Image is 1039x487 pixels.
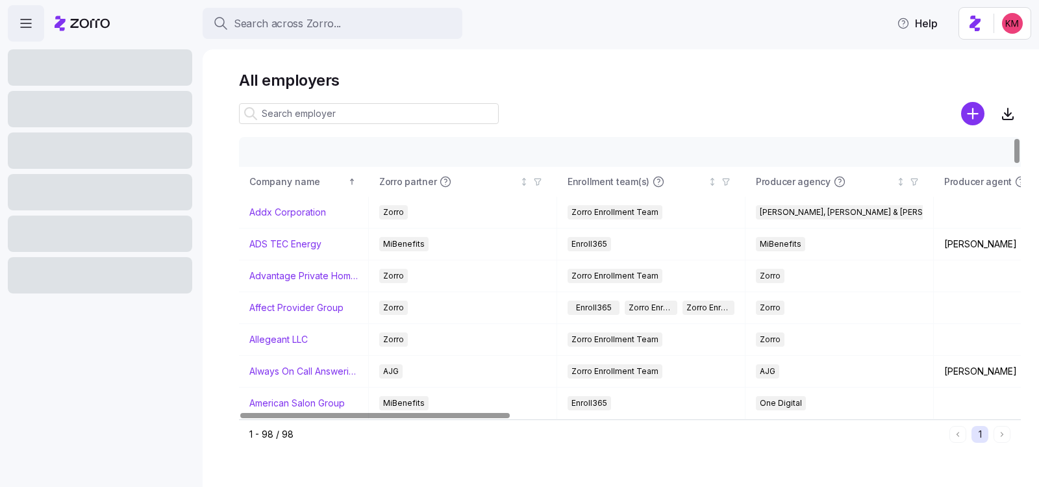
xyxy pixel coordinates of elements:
span: Zorro Enrollment Team [571,205,658,219]
span: Zorro Enrollment Team [571,269,658,283]
div: Sorted ascending [347,177,357,186]
div: Not sorted [708,177,717,186]
span: Search across Zorro... [234,16,341,32]
span: One Digital [760,396,802,410]
button: Search across Zorro... [203,8,462,39]
span: [PERSON_NAME], [PERSON_NAME] & [PERSON_NAME] [760,205,964,219]
th: Enrollment team(s)Not sorted [557,167,745,197]
span: Zorro Enrollment Team [571,332,658,347]
div: Not sorted [896,177,905,186]
span: Zorro Enrollment Experts [686,301,731,315]
span: MiBenefits [383,396,425,410]
a: Always On Call Answering Service [249,365,358,378]
span: Zorro [760,269,781,283]
div: Company name [249,175,345,189]
span: Producer agent [944,175,1012,188]
span: Enroll365 [576,301,612,315]
span: Zorro Enrollment Team [571,364,658,379]
h1: All employers [239,70,1021,90]
a: American Salon Group [249,397,345,410]
span: Producer agency [756,175,831,188]
span: Zorro partner [379,175,436,188]
span: Zorro Enrollment Team [629,301,673,315]
span: Zorro [760,332,781,347]
span: Zorro [383,301,404,315]
div: 1 - 98 / 98 [249,428,944,441]
span: MiBenefits [760,237,801,251]
span: Enroll365 [571,396,607,410]
span: Enroll365 [571,237,607,251]
a: ADS TEC Energy [249,238,321,251]
span: Zorro [383,205,404,219]
img: 8fbd33f679504da1795a6676107ffb9e [1002,13,1023,34]
span: Enrollment team(s) [568,175,649,188]
span: AJG [760,364,775,379]
svg: add icon [961,102,984,125]
button: 1 [971,426,988,443]
span: Zorro [383,269,404,283]
a: Affect Provider Group [249,301,344,314]
span: Zorro [383,332,404,347]
div: Not sorted [519,177,529,186]
input: Search employer [239,103,499,124]
a: Advantage Private Home Care [249,269,358,282]
span: Help [897,16,938,31]
th: Zorro partnerNot sorted [369,167,557,197]
button: Help [886,10,948,36]
button: Previous page [949,426,966,443]
th: Producer agencyNot sorted [745,167,934,197]
span: Zorro [760,301,781,315]
button: Next page [994,426,1010,443]
span: MiBenefits [383,237,425,251]
a: Allegeant LLC [249,333,308,346]
span: AJG [383,364,399,379]
th: Company nameSorted ascending [239,167,369,197]
a: Addx Corporation [249,206,326,219]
